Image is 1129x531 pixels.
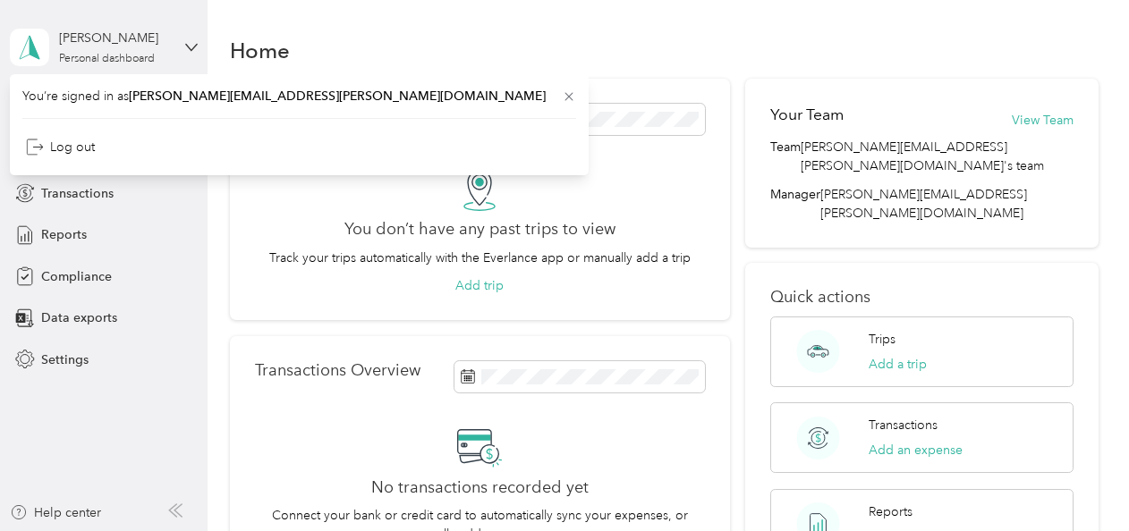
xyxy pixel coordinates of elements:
[869,330,896,349] p: Trips
[869,416,938,434] p: Transactions
[869,355,927,374] button: Add a trip
[59,29,171,47] div: [PERSON_NAME]
[41,225,87,244] span: Reports
[59,54,155,64] div: Personal dashboard
[41,267,112,286] span: Compliance
[371,478,589,497] h2: No transactions recorded yet
[230,41,290,60] h1: Home
[344,220,615,239] h2: You don’t have any past trips to view
[869,502,913,521] p: Reports
[770,138,801,175] span: Team
[22,87,576,105] span: You’re signed in as
[770,104,844,126] h2: Your Team
[41,350,89,369] span: Settings
[41,184,114,203] span: Transactions
[1029,431,1129,531] iframe: Everlance-gr Chat Button Frame
[26,138,95,156] div: Log out
[1012,111,1074,130] button: View Team
[10,503,101,522] button: Help center
[801,138,1073,175] span: [PERSON_NAME][EMAIL_ADDRESS][PERSON_NAME][DOMAIN_NAME]'s team
[770,288,1073,307] p: Quick actions
[269,249,691,267] p: Track your trips automatically with the Everlance app or manually add a trip
[41,308,117,327] span: Data exports
[820,187,1027,221] span: [PERSON_NAME][EMAIL_ADDRESS][PERSON_NAME][DOMAIN_NAME]
[770,185,820,223] span: Manager
[869,441,963,459] button: Add an expense
[455,276,504,295] button: Add trip
[129,88,546,104] span: [PERSON_NAME][EMAIL_ADDRESS][PERSON_NAME][DOMAIN_NAME]
[255,361,420,380] p: Transactions Overview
